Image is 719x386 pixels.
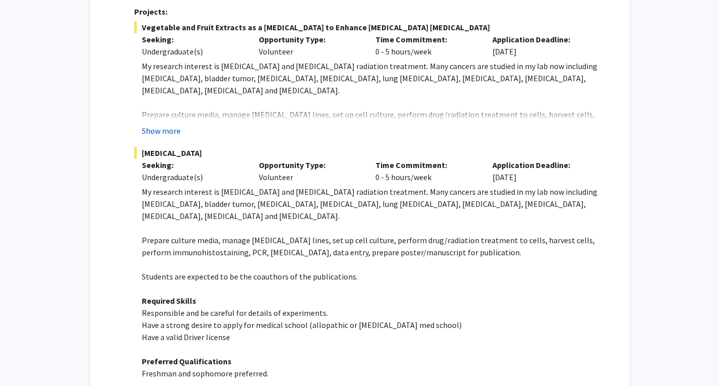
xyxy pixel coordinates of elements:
[142,159,244,171] p: Seeking:
[134,7,168,17] strong: Projects:
[142,356,232,366] strong: Preferred Qualifications
[142,296,196,306] strong: Required Skills
[142,235,595,257] span: Prepare culture media, manage [MEDICAL_DATA] lines, set up cell culture, perform drug/radiation t...
[485,33,602,58] div: [DATE]
[142,45,244,58] div: Undergraduate(s)
[142,109,595,132] span: Prepare culture media, manage [MEDICAL_DATA] lines, set up cell culture, perform drug/radiation t...
[134,147,609,159] span: [MEDICAL_DATA]
[142,368,268,378] span: Freshman and sophomore preferred.
[142,187,597,221] span: My research interest is [MEDICAL_DATA] and [MEDICAL_DATA] radiation treatment. Many cancers are s...
[251,159,368,183] div: Volunteer
[142,125,181,137] button: Show more
[368,33,485,58] div: 0 - 5 hours/week
[259,33,361,45] p: Opportunity Type:
[142,332,230,342] span: Have a valid Driver license
[142,171,244,183] div: Undergraduate(s)
[251,33,368,58] div: Volunteer
[492,159,594,171] p: Application Deadline:
[142,61,597,95] span: My research interest is [MEDICAL_DATA] and [MEDICAL_DATA] radiation treatment. Many cancers are s...
[142,271,358,282] span: Students are expected to be the coauthors of the publications.
[485,159,602,183] div: [DATE]
[8,341,43,378] iframe: Chat
[142,33,244,45] p: Seeking:
[142,308,328,318] span: Responsible and be careful for details of experiments.
[375,33,477,45] p: Time Commitment:
[368,159,485,183] div: 0 - 5 hours/week
[259,159,361,171] p: Opportunity Type:
[375,159,477,171] p: Time Commitment:
[492,33,594,45] p: Application Deadline:
[134,21,609,33] span: Vegetable and Fruit Extracts as a [MEDICAL_DATA] to Enhance [MEDICAL_DATA] [MEDICAL_DATA]
[142,320,462,330] span: Have a strong desire to apply for medical school (allopathic or [MEDICAL_DATA] med school)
